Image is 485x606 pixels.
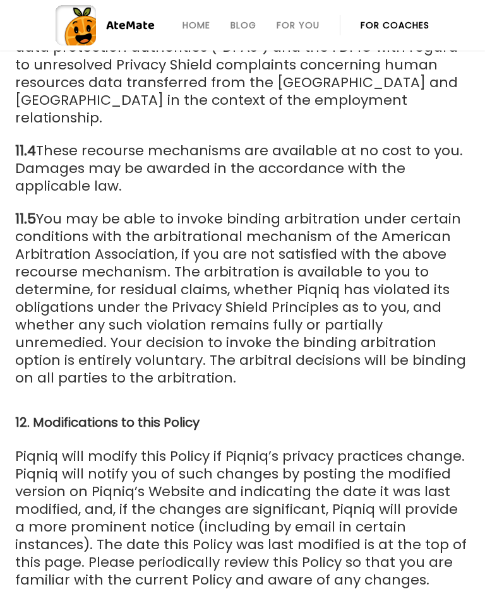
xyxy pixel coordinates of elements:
h3: 12. Modifications to this Policy [15,412,470,432]
p: Piqniq will modify this Policy if Piqniq’s privacy practices change. Piqniq will notify you of su... [15,448,470,589]
a: For Coaches [361,20,429,30]
a: For You [277,20,320,30]
strong: 11.5 [15,209,36,229]
p: These recourse mechanisms are available at no cost to you. Damages may be awarded in the accordan... [15,142,470,195]
strong: 11.4 [15,141,36,160]
p: You may be able to invoke binding arbitration under certain conditions with the arbitrational mec... [15,210,470,387]
div: AteMate [96,15,155,35]
a: Blog [231,20,256,30]
a: AteMate [56,5,429,45]
a: Home [183,20,210,30]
